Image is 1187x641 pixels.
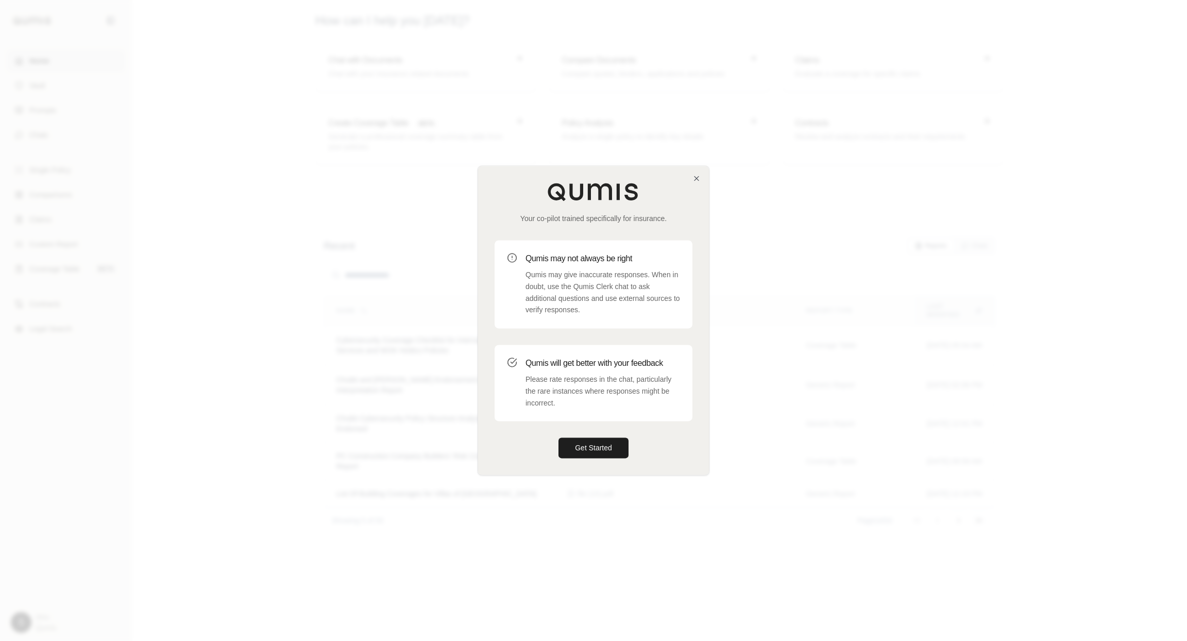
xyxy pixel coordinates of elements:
[525,357,680,369] h3: Qumis will get better with your feedback
[525,252,680,265] h3: Qumis may not always be right
[495,213,692,224] p: Your co-pilot trained specifically for insurance.
[525,269,680,316] p: Qumis may give inaccurate responses. When in doubt, use the Qumis Clerk chat to ask additional qu...
[558,438,629,459] button: Get Started
[525,374,680,409] p: Please rate responses in the chat, particularly the rare instances where responses might be incor...
[547,182,640,201] img: Qumis Logo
